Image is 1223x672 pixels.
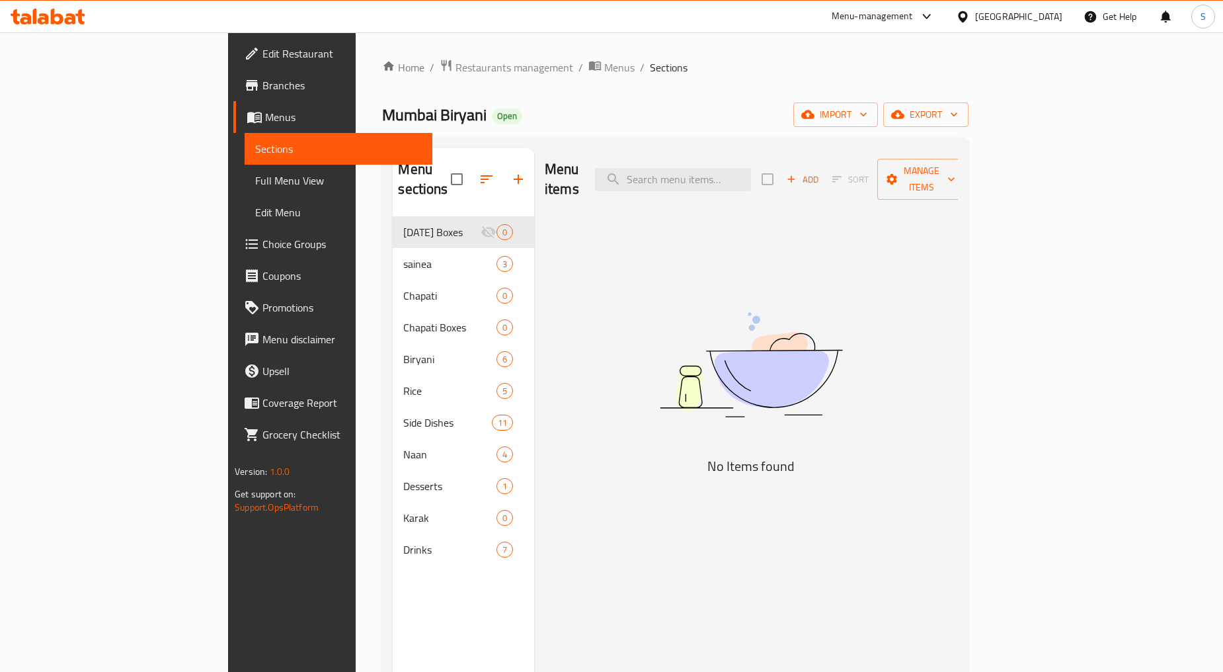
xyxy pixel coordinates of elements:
[496,510,513,526] div: items
[497,290,512,302] span: 0
[382,100,487,130] span: Mumbai Biryani
[832,9,913,24] div: Menu-management
[393,248,534,280] div: sainea3
[233,387,432,419] a: Coverage Report
[233,292,432,323] a: Promotions
[497,321,512,334] span: 0
[393,343,534,375] div: Biryani6
[588,59,635,76] a: Menus
[403,351,496,367] span: Biryani
[804,106,867,123] span: import
[393,216,534,248] div: [DATE] Boxes0
[578,60,583,75] li: /
[650,60,688,75] span: Sections
[233,419,432,450] a: Grocery Checklist
[496,288,513,304] div: items
[233,38,432,69] a: Edit Restaurant
[393,502,534,534] div: Karak0
[883,103,968,127] button: export
[496,478,513,494] div: items
[496,351,513,367] div: items
[403,319,496,335] span: Chapati Boxes
[245,196,432,228] a: Edit Menu
[403,224,480,240] div: Ramadan Boxes
[781,169,824,190] span: Add item
[235,499,319,516] a: Support.OpsPlatform
[496,446,513,462] div: items
[393,534,534,566] div: Drinks7
[262,77,422,93] span: Branches
[793,103,878,127] button: import
[393,407,534,439] div: Side Dishes11
[235,463,267,480] span: Version:
[382,59,968,76] nav: breadcrumb
[393,439,534,470] div: Naan4
[497,385,512,398] span: 5
[492,108,522,124] div: Open
[262,331,422,347] span: Menu disclaimer
[496,383,513,399] div: items
[604,60,635,75] span: Menus
[497,258,512,271] span: 3
[586,456,916,477] h5: No Items found
[888,163,955,196] span: Manage items
[270,463,290,480] span: 1.0.0
[265,109,422,125] span: Menus
[403,256,496,272] span: sainea
[403,542,496,558] span: Drinks
[403,224,480,240] span: [DATE] Boxes
[262,46,422,62] span: Edit Restaurant
[233,69,432,101] a: Branches
[255,141,422,157] span: Sections
[496,542,513,558] div: items
[393,280,534,312] div: Chapati0
[245,165,432,196] a: Full Menu View
[262,427,422,442] span: Grocery Checklist
[233,323,432,355] a: Menu disclaimer
[233,101,432,133] a: Menus
[975,9,1062,24] div: [GEOGRAPHIC_DATA]
[393,470,534,502] div: Desserts1
[255,173,422,189] span: Full Menu View
[496,319,513,335] div: items
[443,165,471,193] span: Select all sections
[403,446,496,462] span: Naan
[403,415,491,431] span: Side Dishes
[393,375,534,407] div: Rice5
[233,228,432,260] a: Choice Groups
[545,159,579,199] h2: Menu items
[502,163,534,195] button: Add section
[262,236,422,252] span: Choice Groups
[496,256,513,272] div: items
[440,59,573,76] a: Restaurants management
[785,172,820,187] span: Add
[235,485,296,503] span: Get support on:
[471,163,502,195] span: Sort sections
[403,288,496,304] span: Chapati
[492,415,513,431] div: items
[262,363,422,379] span: Upsell
[403,478,496,494] div: Desserts
[877,159,966,200] button: Manage items
[497,448,512,461] span: 4
[1201,9,1206,24] span: S
[403,510,496,526] span: Karak
[595,168,751,191] input: search
[497,544,512,556] span: 7
[894,106,958,123] span: export
[493,417,512,429] span: 11
[262,300,422,315] span: Promotions
[233,260,432,292] a: Coupons
[586,277,916,452] img: dish.svg
[455,60,573,75] span: Restaurants management
[497,353,512,366] span: 6
[403,383,496,399] span: Rice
